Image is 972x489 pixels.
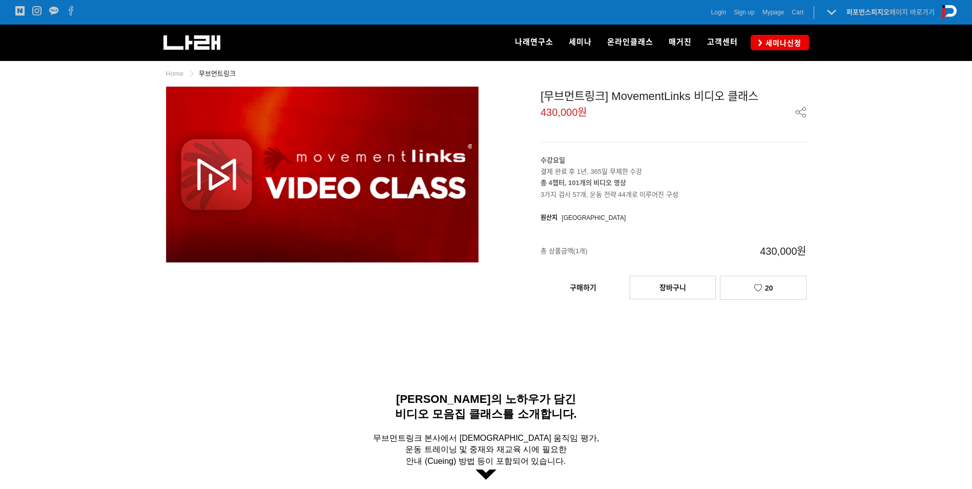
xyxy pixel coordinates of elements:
[607,37,653,47] span: 온라인클래스
[541,179,626,187] strong: 총 4챕터, 101개의 비디오 영상
[562,214,626,221] span: [GEOGRAPHIC_DATA]
[541,276,626,299] a: 구매하기
[166,70,184,77] a: Home
[373,434,599,442] span: 무브먼트링크 본사에서 [DEMOGRAPHIC_DATA] 움직임 평가,
[405,445,567,454] span: 운동 트레이닝 및 중재와 재교육 시에 필요한
[734,7,755,17] a: Sign up
[541,234,674,268] span: 총 상품금액(1개)
[395,407,576,420] span: 비디오 모음집 클래스를 소개합니다.
[541,156,565,164] strong: 수강요일
[669,37,692,47] span: 매거진
[541,107,587,117] span: 430,000원
[199,70,236,77] a: 무브먼트링크
[711,7,726,17] a: Login
[846,8,890,16] strong: 퍼포먼스피지오
[515,37,553,47] span: 나래연구소
[762,7,784,17] a: Mypage
[569,37,592,47] span: 세미나
[846,8,935,16] a: 퍼포먼스피지오페이지 바로가기
[396,393,576,405] span: [PERSON_NAME]의 노하우가 담긴
[541,214,557,221] span: 원산지
[720,276,806,300] a: 20
[507,25,561,60] a: 나래연구소
[751,35,809,50] a: 세미나신청
[475,470,497,480] img: f030a97b84650.png
[762,38,801,48] span: 세미나신청
[630,276,716,299] a: 장바구니
[765,284,773,292] span: 20
[792,7,803,17] a: Cart
[707,37,738,47] span: 고객센터
[561,25,599,60] a: 세미나
[541,155,806,177] p: 결제 완료 후 1년, 365일 무제한 수강
[599,25,661,60] a: 온라인클래스
[699,25,746,60] a: 고객센터
[661,25,699,60] a: 매거진
[674,234,806,268] span: 430,000원
[541,177,806,200] p: 3가지 검사 57개, 운동 전략 44개로 이루어진 구성
[541,87,806,104] div: [무브먼트링크] MovementLinks 비디오 클래스
[406,457,566,465] span: 안내 (Cueing) 방법 등이 포함되어 있습니다.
